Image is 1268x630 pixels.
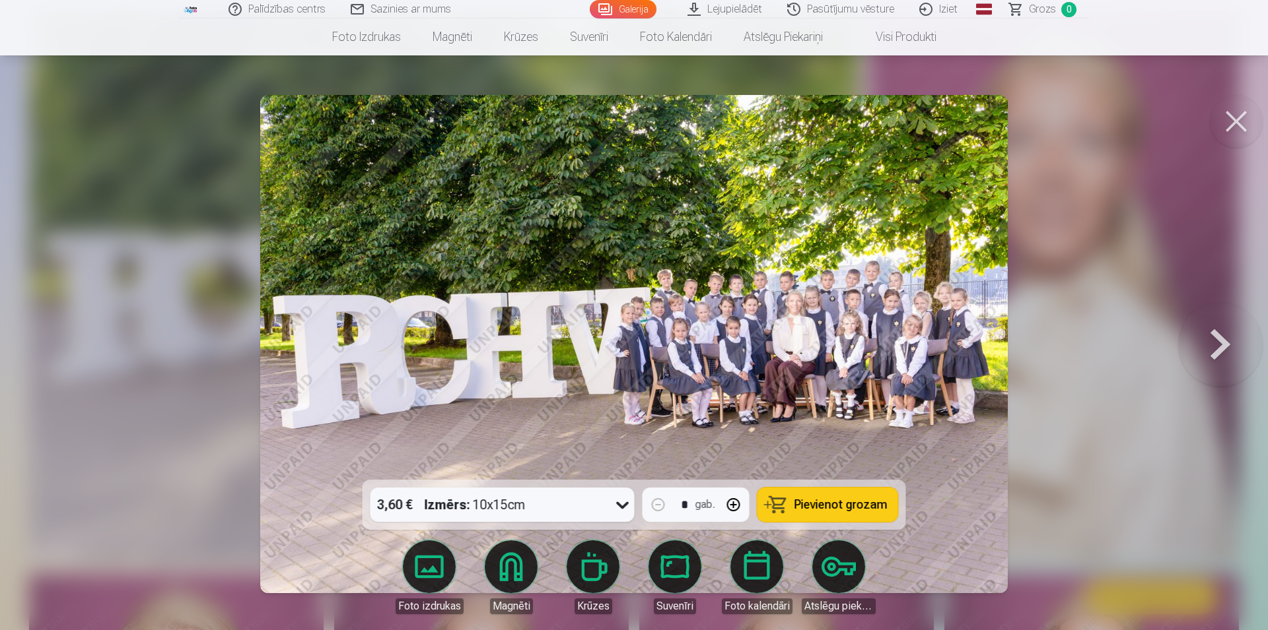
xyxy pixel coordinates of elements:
span: Pievienot grozam [794,499,888,511]
a: Krūzes [488,18,554,55]
a: Atslēgu piekariņi [728,18,839,55]
div: gab. [695,497,715,513]
div: Atslēgu piekariņi [802,598,876,614]
span: Grozs [1029,1,1056,17]
a: Magnēti [417,18,488,55]
div: Magnēti [490,598,533,614]
strong: Izmērs : [425,495,470,514]
div: Foto izdrukas [396,598,464,614]
div: Krūzes [575,598,612,614]
a: Foto kalendāri [624,18,728,55]
a: Foto izdrukas [392,540,466,614]
div: 10x15cm [425,488,526,522]
img: /fa1 [184,5,198,13]
a: Suvenīri [554,18,624,55]
a: Foto izdrukas [316,18,417,55]
div: Foto kalendāri [722,598,792,614]
button: Pievienot grozam [757,488,898,522]
a: Foto kalendāri [720,540,794,614]
a: Visi produkti [839,18,952,55]
a: Krūzes [556,540,630,614]
a: Magnēti [474,540,548,614]
div: Suvenīri [654,598,696,614]
span: 0 [1061,2,1076,17]
a: Suvenīri [638,540,712,614]
a: Atslēgu piekariņi [802,540,876,614]
div: 3,60 € [370,488,419,522]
